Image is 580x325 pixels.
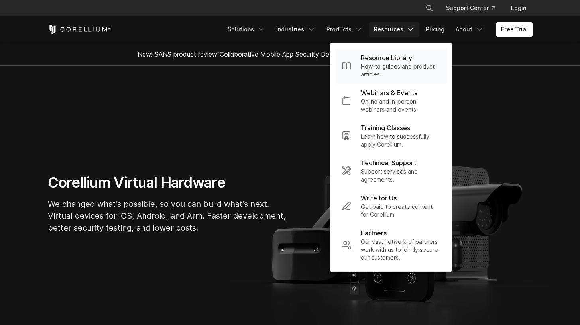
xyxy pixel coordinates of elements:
[335,118,447,153] a: Training Classes Learn how to successfully apply Corellium.
[361,193,397,203] p: Write for Us
[416,1,533,15] div: Navigation Menu
[361,228,387,238] p: Partners
[335,188,447,223] a: Write for Us Get paid to create content for Corellium.
[361,63,440,78] p: How-to guides and product articles.
[361,98,440,114] p: Online and in-person webinars and events.
[440,1,501,15] a: Support Center
[369,22,419,37] a: Resources
[335,83,447,118] a: Webinars & Events Online and in-person webinars and events.
[361,123,410,133] p: Training Classes
[48,174,287,192] h1: Corellium Virtual Hardware
[505,1,533,15] a: Login
[271,22,320,37] a: Industries
[322,22,368,37] a: Products
[361,133,440,149] p: Learn how to successfully apply Corellium.
[217,50,401,58] a: "Collaborative Mobile App Security Development and Analysis"
[361,53,412,63] p: Resource Library
[422,1,436,15] button: Search
[223,22,270,37] a: Solutions
[48,25,111,34] a: Corellium Home
[361,158,416,168] p: Technical Support
[496,22,533,37] a: Free Trial
[361,238,440,262] p: Our vast network of partners work with us to jointly secure our customers.
[361,203,440,219] p: Get paid to create content for Corellium.
[138,50,443,58] span: New! SANS product review now available.
[361,168,440,184] p: Support services and agreements.
[335,223,447,266] a: Partners Our vast network of partners work with us to jointly secure our customers.
[223,22,533,37] div: Navigation Menu
[361,88,417,98] p: Webinars & Events
[451,22,488,37] a: About
[48,198,287,234] p: We changed what's possible, so you can build what's next. Virtual devices for iOS, Android, and A...
[335,153,447,188] a: Technical Support Support services and agreements.
[421,22,449,37] a: Pricing
[335,48,447,83] a: Resource Library How-to guides and product articles.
